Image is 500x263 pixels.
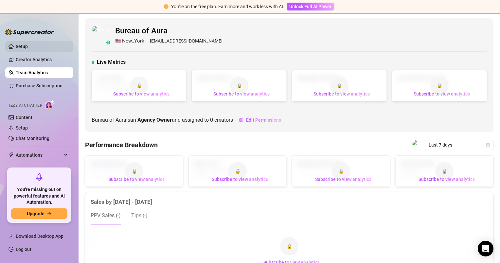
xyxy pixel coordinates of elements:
img: Bureau of Aura [412,140,422,150]
span: 🇺🇸 [115,37,121,45]
a: Purchase Subscription [16,80,68,91]
button: Edit Permissions [239,115,281,125]
a: Chat Monitoring [16,136,49,141]
span: Last 7 days [429,140,490,150]
span: Bureau of Aura [115,25,223,37]
span: setting [239,118,243,122]
span: download [9,234,14,239]
img: logo-BBDzfeDw.svg [5,29,54,35]
span: Chat Copilot [16,163,62,173]
span: calendar [486,143,490,147]
span: New_York [122,37,144,45]
a: Team Analytics [16,70,48,75]
span: Subscribe to view analytics [212,177,268,182]
a: Creator Analytics [16,54,68,65]
span: rocket [35,173,43,181]
button: Subscribe to view analytics [413,174,480,184]
span: Subscribe to view analytics [213,91,270,96]
span: Upgrade [27,211,45,216]
span: Subscribe to view analytics [419,177,475,182]
span: You're on the free plan. Earn more and work less with AI. [171,4,284,9]
div: 🔒 [228,162,247,180]
span: You're missing out on powerful features and AI Automation. [11,186,67,206]
div: Open Intercom Messenger [478,241,493,256]
button: Subscribe to view analytics [208,89,275,99]
button: Subscribe to view analytics [103,174,170,184]
span: Subscribe to view analytics [315,177,371,182]
button: Subscribe to view analytics [408,89,475,99]
div: [EMAIL_ADDRESS][DOMAIN_NAME] [115,37,223,45]
button: Subscribe to view analytics [108,89,175,99]
span: Download Desktop App [16,234,63,239]
img: AI Chatter [45,100,55,109]
span: Bureau of Aura is an and assigned to creators [92,116,233,124]
h4: Performance Breakdown [85,140,158,149]
span: exclamation-circle [164,4,169,9]
span: Automations [16,150,62,160]
button: Upgradearrow-right [11,208,67,219]
span: Subscribe to view analytics [113,91,170,96]
a: Unlock Full AI Power [287,4,334,9]
div: z [106,41,110,44]
div: 🔒 [435,162,454,180]
b: Agency Owner [137,117,172,123]
div: 🔒 [280,237,298,255]
a: Content [16,115,32,120]
button: Subscribe to view analytics [206,174,273,184]
div: 🔒 [330,77,348,95]
span: 0 [210,117,213,123]
span: Live Metrics [97,58,126,66]
img: Bureau of Aura [92,26,110,44]
div: 🔒 [130,77,148,95]
div: 🔒 [125,162,143,180]
div: 🔒 [230,77,248,95]
div: 🔒 [332,162,350,180]
div: 🔒 [430,77,449,95]
span: arrow-right [47,211,52,216]
span: Izzy AI Chatter [9,102,42,109]
a: Setup [16,44,28,49]
a: Log out [16,247,31,252]
span: Unlock Full AI Power [289,4,331,9]
a: Setup [16,125,28,131]
span: thunderbolt [9,152,14,158]
button: Subscribe to view analytics [310,174,377,184]
button: Subscribe to view analytics [308,89,375,99]
span: Edit Permissions [246,117,281,123]
span: Subscribe to view analytics [313,91,370,96]
span: Subscribe to view analytics [108,177,165,182]
button: Unlock Full AI Power [287,3,334,10]
span: Subscribe to view analytics [414,91,470,96]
